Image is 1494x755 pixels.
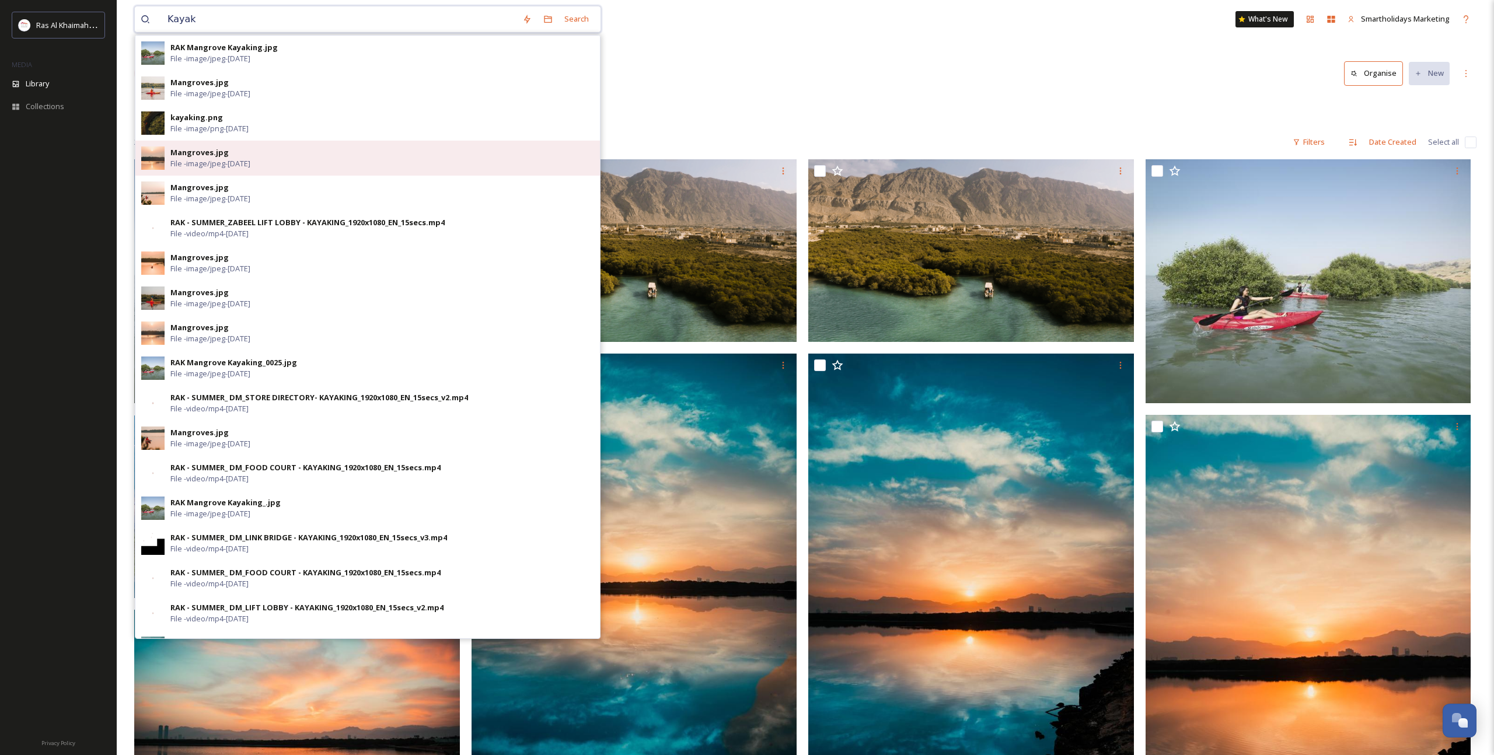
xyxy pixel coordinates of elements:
[1344,61,1409,85] a: Organise
[26,78,49,89] span: Library
[170,123,249,134] span: File - image/png - [DATE]
[170,602,444,613] div: RAK - SUMMER_ DM_LIFT LOBBY - KAYAKING_1920x1080_EN_15secs_v2.mp4
[141,181,165,205] img: 079ad1c4-2c1b-4f8a-bd25-bafa2d56caff.jpg
[141,392,165,415] img: 71d19522-8bb5-4827-a292-fd5b5a6d2be9.jpg
[170,392,468,403] div: RAK - SUMMER_ DM_STORE DIRECTORY- KAYAKING_1920x1080_EN_15secs_v2.mp4
[170,158,250,169] span: File - image/jpeg - [DATE]
[141,111,165,135] img: 74d2a416-6661-4f85-9715-2389d195256f.jpg
[141,251,165,275] img: 4909488a-14d9-4bbc-a1dd-4b4a88f2f6c7.jpg
[170,438,250,449] span: File - image/jpeg - [DATE]
[170,497,281,508] div: RAK Mangrove Kayaking_.jpg
[12,60,32,69] span: MEDIA
[170,252,229,263] div: Mangroves.jpg
[170,263,250,274] span: File - image/jpeg - [DATE]
[26,101,64,112] span: Collections
[1235,11,1294,27] a: What's New
[472,159,797,341] img: Al Rams - Suwaidi Pearl farm_RAK.PNG
[170,613,249,624] span: File - video/mp4 - [DATE]
[170,532,447,543] div: RAK - SUMMER_ DM_LINK BRIDGE - KAYAKING_1920x1080_EN_15secs_v3.mp4
[141,41,165,65] img: 63b43cc4-ec18-4969-95c2-6bd8545dc9e9.jpg
[141,532,165,555] img: 5d7ece3e-bd89-42d9-8f60-b63fe5b930be.jpg
[141,427,165,450] img: a6403131-9405-46c1-ba7c-05129cefd105.jpg
[170,357,297,368] div: RAK Mangrove Kayaking_0025.jpg
[170,567,441,578] div: RAK - SUMMER_ DM_FOOD COURT - KAYAKING_1920x1080_EN_15secs.mp4
[141,602,165,625] img: bbf685f8-1cd4-478f-8dbd-fa2adb180a86.jpg
[170,473,249,484] span: File - video/mp4 - [DATE]
[170,578,249,589] span: File - video/mp4 - [DATE]
[141,497,165,520] img: 91e7adfc-3807-49d2-bbf2-859090ff4805.jpg
[170,368,250,379] span: File - image/jpeg - [DATE]
[170,333,250,344] span: File - image/jpeg - [DATE]
[170,298,250,309] span: File - image/jpeg - [DATE]
[170,543,249,554] span: File - video/mp4 - [DATE]
[141,286,165,310] img: dc79f436-4024-4daf-b47b-3c9cecffac88.jpg
[170,88,250,99] span: File - image/jpeg - [DATE]
[134,137,158,148] span: 28 file s
[1409,62,1450,85] button: New
[1363,131,1422,153] div: Date Created
[170,637,281,648] div: [GEOGRAPHIC_DATA] (10).jpg
[1344,61,1403,85] button: Organise
[170,217,445,228] div: RAK - SUMMER_ZABEEL LIFT LOBBY - KAYAKING_1920x1080_EN_15secs.mp4
[1287,131,1331,153] div: Filters
[170,462,441,473] div: RAK - SUMMER_ DM_FOOD COURT - KAYAKING_1920x1080_EN_15secs.mp4
[41,735,75,749] a: Privacy Policy
[162,6,516,32] input: Search your library
[141,637,165,660] img: 490848bd-c4f8-4635-b06b-138884d5a71f.jpg
[141,216,165,240] img: f3ece1cf-1aa5-4552-bfb1-0f006761e490.jpg
[1342,8,1455,30] a: Smartholidays Marketing
[141,76,165,100] img: 6708c60f-4293-4c74-8ef7-13d30a8decc0.jpg
[170,193,250,204] span: File - image/jpeg - [DATE]
[170,427,229,438] div: Mangroves.jpg
[141,146,165,170] img: 28fcb8b7-369d-4e5e-a0f3-f5fac2dd5411.jpg
[1428,137,1459,148] span: Select all
[558,8,595,30] div: Search
[170,403,249,414] span: File - video/mp4 - [DATE]
[1361,13,1450,24] span: Smartholidays Marketing
[134,159,460,404] img: RAK Mangrove Kayaking_.jpg
[19,19,30,31] img: Logo_RAKTDA_RGB-01.png
[170,77,229,88] div: Mangroves.jpg
[170,53,250,64] span: File - image/jpeg - [DATE]
[808,159,1134,341] img: Al Rams - Suwaidi Pearl farm RAK.PNG
[141,462,165,485] img: 3d356a64-de3c-4a33-95f1-12d7f2bcb451.jpg
[170,112,223,123] div: kayaking.png
[170,508,250,519] span: File - image/jpeg - [DATE]
[141,567,165,590] img: 3a70868b-383a-478e-9ade-903e65094964.jpg
[141,321,165,345] img: 325b8ce6-2bab-469f-8fb6-29606c355671.jpg
[141,356,165,380] img: 45041abb-12d9-49f5-93dc-058b03cd429a.jpg
[170,182,229,193] div: Mangroves.jpg
[170,228,249,239] span: File - video/mp4 - [DATE]
[170,322,229,333] div: Mangroves.jpg
[134,415,460,598] img: Anantara Mina Al Arab Ras Al Khaimah Resort Exterior View Aerial Mangroves.tif
[1443,704,1476,737] button: Open Chat
[36,19,201,30] span: Ras Al Khaimah Tourism Development Authority
[1146,159,1471,404] img: RAK Mangrove Kayaking.jpg
[170,42,278,53] div: RAK Mangrove Kayaking.jpg
[170,287,229,298] div: Mangroves.jpg
[170,147,229,158] div: Mangroves.jpg
[41,739,75,747] span: Privacy Policy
